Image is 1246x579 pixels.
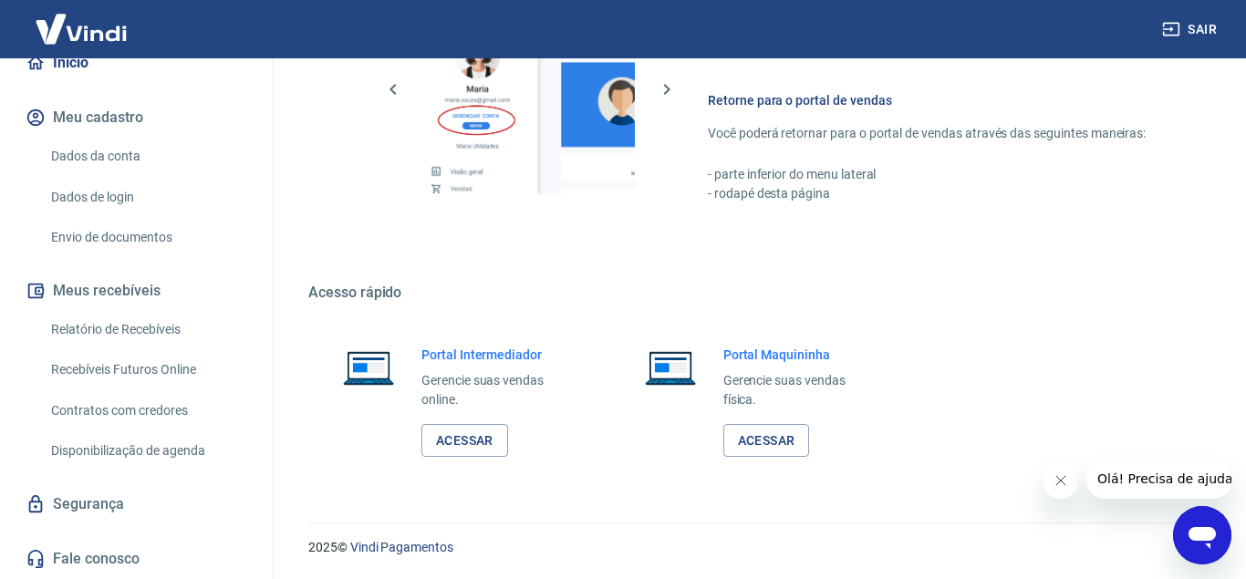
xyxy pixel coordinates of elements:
[708,165,1158,184] p: - parte inferior do menu lateral
[350,540,453,554] a: Vindi Pagamentos
[708,91,1158,109] h6: Retorne para o portal de vendas
[723,424,810,458] a: Acessar
[44,432,251,470] a: Disponibilização de agenda
[22,43,251,83] a: Início
[44,138,251,175] a: Dados da conta
[44,179,251,216] a: Dados de login
[22,484,251,524] a: Segurança
[1086,459,1231,499] iframe: Mensagem da empresa
[1158,13,1224,47] button: Sair
[421,371,577,409] p: Gerencie suas vendas online.
[44,392,251,429] a: Contratos com credores
[22,271,251,311] button: Meus recebíveis
[1173,506,1231,564] iframe: Botão para abrir a janela de mensagens
[421,424,508,458] a: Acessar
[44,311,251,348] a: Relatório de Recebíveis
[1043,462,1079,499] iframe: Fechar mensagem
[421,346,577,364] h6: Portal Intermediador
[11,13,153,27] span: Olá! Precisa de ajuda?
[44,219,251,256] a: Envio de documentos
[723,371,879,409] p: Gerencie suas vendas física.
[723,346,879,364] h6: Portal Maquininha
[330,346,407,389] img: Imagem de um notebook aberto
[632,346,709,389] img: Imagem de um notebook aberto
[22,539,251,579] a: Fale conosco
[708,184,1158,203] p: - rodapé desta página
[22,1,140,57] img: Vindi
[22,98,251,138] button: Meu cadastro
[308,538,1202,557] p: 2025 ©
[308,284,1202,302] h5: Acesso rápido
[44,351,251,388] a: Recebíveis Futuros Online
[708,124,1158,143] p: Você poderá retornar para o portal de vendas através das seguintes maneiras:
